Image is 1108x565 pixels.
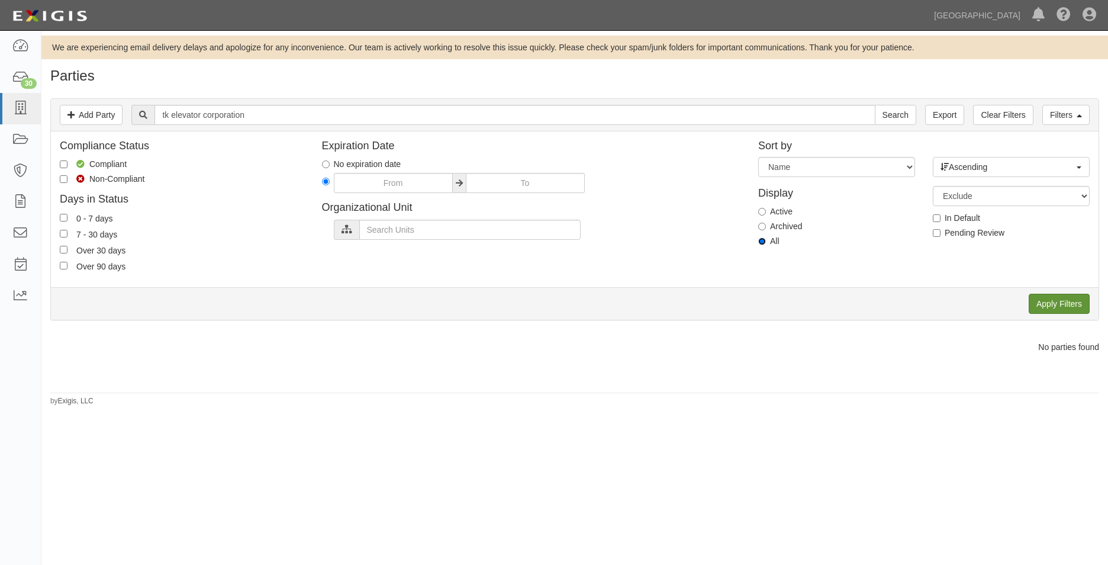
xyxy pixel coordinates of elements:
div: We are experiencing email delivery delays and apologize for any inconvenience. Our team is active... [41,41,1108,53]
input: Archived [758,223,766,230]
input: From [334,173,453,193]
a: [GEOGRAPHIC_DATA] [928,4,1026,27]
img: logo-5460c22ac91f19d4615b14bd174203de0afe785f0fc80cf4dbbc73dc1793850b.png [9,5,91,27]
input: Active [758,208,766,216]
a: Filters [1042,105,1090,125]
input: No expiration date [322,160,330,168]
label: Compliant [60,158,127,170]
input: Apply Filters [1029,294,1090,314]
label: Archived [758,220,802,232]
a: Clear Filters [973,105,1033,125]
label: Pending Review [933,227,1004,239]
input: Over 30 days [60,246,67,253]
label: Non-Compliant [60,173,144,185]
input: All [758,237,766,245]
input: To [466,173,585,193]
input: Compliant [60,160,67,168]
input: Pending Review [933,229,940,237]
div: 30 [21,78,37,89]
h1: Parties [50,68,1099,84]
input: Non-Compliant [60,175,67,183]
label: No expiration date [322,158,401,170]
input: In Default [933,214,940,222]
h4: Sort by [758,140,1090,152]
h4: Compliance Status [60,140,304,152]
input: 0 - 7 days [60,214,67,221]
input: Search [154,105,875,125]
input: Search Units [359,220,581,240]
label: In Default [933,212,980,224]
div: 7 - 30 days [76,227,117,240]
label: All [758,235,780,247]
h4: Expiration Date [322,140,741,152]
label: Active [758,206,793,217]
div: Over 90 days [76,259,125,272]
input: Search [875,105,916,125]
button: Ascending [933,157,1090,177]
span: Ascending [940,161,1074,173]
a: Add Party [60,105,123,125]
input: 7 - 30 days [60,230,67,237]
i: Help Center - Complianz [1057,8,1071,23]
h4: Days in Status [60,194,304,206]
small: by [50,396,94,406]
a: Exigis, LLC [58,397,94,405]
a: Export [925,105,964,125]
h4: Display [758,183,915,200]
input: Over 90 days [60,262,67,269]
h4: Organizational Unit [322,202,741,214]
div: No parties found [41,341,1108,353]
div: Over 30 days [76,243,125,256]
div: 0 - 7 days [76,211,112,224]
